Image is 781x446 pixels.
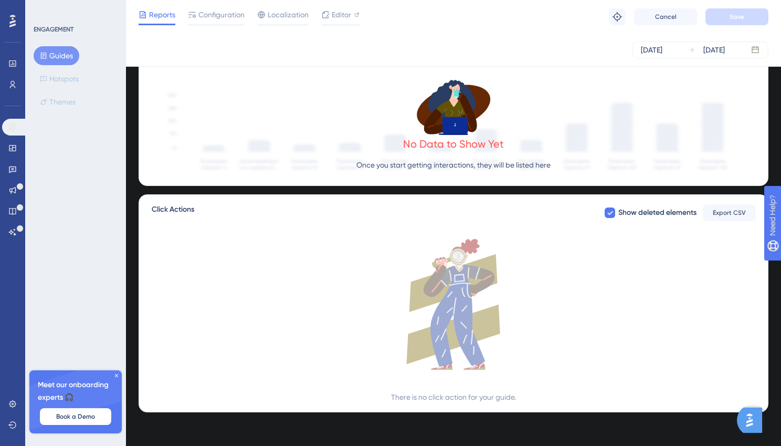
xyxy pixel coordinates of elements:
span: Export CSV [713,209,746,217]
span: Save [730,13,744,21]
span: Show deleted elements [618,206,696,219]
span: Meet our onboarding experts 🎧 [38,379,113,404]
span: Configuration [198,8,245,21]
span: Book a Demo [56,412,95,421]
p: Once you start getting interactions, they will be listed here [356,159,551,171]
button: Export CSV [703,204,755,221]
span: Need Help? [25,3,66,15]
iframe: UserGuiding AI Assistant Launcher [737,404,768,436]
span: Click Actions [152,203,194,222]
div: [DATE] [641,44,662,56]
div: There is no click action for your guide. [391,391,516,403]
div: No Data to Show Yet [403,137,504,151]
span: Editor [332,8,351,21]
button: Save [705,8,768,25]
div: ENGAGEMENT [34,25,73,34]
button: Guides [34,46,79,65]
button: Book a Demo [40,408,111,425]
div: [DATE] [703,44,725,56]
span: Localization [268,8,309,21]
span: Cancel [655,13,677,21]
span: Reports [149,8,175,21]
button: Themes [34,92,82,111]
button: Cancel [634,8,697,25]
button: Hotspots [34,69,85,88]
